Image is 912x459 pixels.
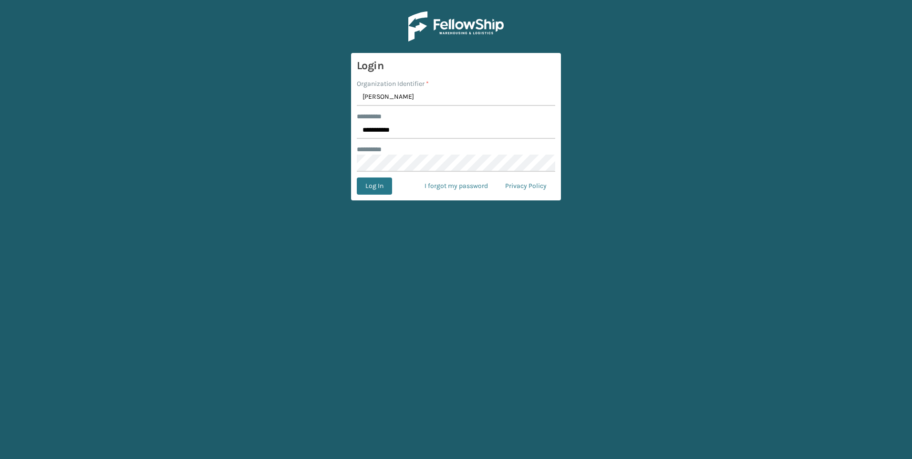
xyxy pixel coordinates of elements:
[357,79,429,89] label: Organization Identifier
[497,177,555,195] a: Privacy Policy
[416,177,497,195] a: I forgot my password
[357,59,555,73] h3: Login
[357,177,392,195] button: Log In
[408,11,504,42] img: Logo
